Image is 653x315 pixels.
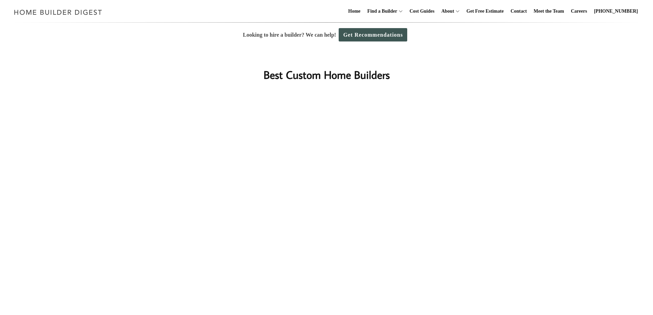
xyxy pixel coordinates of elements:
a: Contact [508,0,529,22]
h1: Best Custom Home Builders [190,66,463,83]
a: Careers [568,0,590,22]
img: Home Builder Digest [11,5,105,19]
a: Get Recommendations [339,28,407,41]
a: Meet the Team [531,0,567,22]
a: [PHONE_NUMBER] [591,0,641,22]
a: Get Free Estimate [464,0,507,22]
a: About [438,0,454,22]
a: Cost Guides [407,0,437,22]
a: Find a Builder [365,0,397,22]
a: Home [346,0,363,22]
